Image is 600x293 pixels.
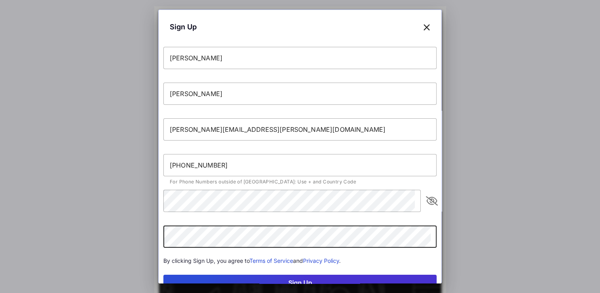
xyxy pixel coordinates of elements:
[163,47,437,69] input: First Name
[249,257,293,264] a: Terms of Service
[163,154,437,176] input: Phone Number
[163,83,437,105] input: Last Name
[303,257,339,264] a: Privacy Policy
[163,256,437,265] div: By clicking Sign Up, you agree to and .
[170,21,197,32] span: Sign Up
[163,275,437,291] button: Sign Up
[170,179,356,185] span: For Phone Numbers outside of [GEOGRAPHIC_DATA]: Use + and Country Code
[427,196,437,206] i: appended action
[163,118,437,141] input: Email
